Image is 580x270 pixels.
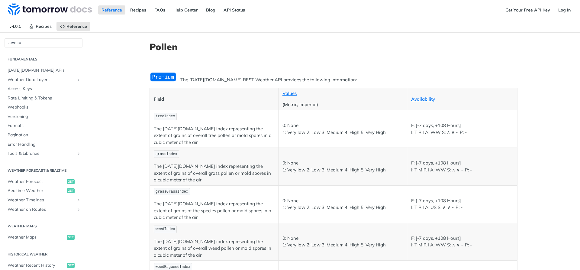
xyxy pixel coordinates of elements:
code: grassIndex [154,150,179,158]
h1: Pollen [150,41,517,52]
a: API Status [220,5,248,15]
p: The [DATE][DOMAIN_NAME] index representing the extent of grains of the species pollen or mold spo... [154,200,274,221]
a: FAQs [151,5,169,15]
a: Help Center [170,5,201,15]
span: Error Handling [8,142,81,148]
button: Show subpages for Weather Timelines [76,198,81,203]
a: Weather Mapsget [5,233,82,242]
span: Weather Forecast [8,179,65,185]
span: Tools & Libraries [8,151,75,157]
a: Recipes [26,22,55,31]
span: Weather Recent History [8,262,65,268]
span: Access Keys [8,86,81,92]
a: Formats [5,121,82,130]
a: Webhooks [5,103,82,112]
a: Weather Forecastget [5,177,82,186]
span: Weather on Routes [8,207,75,213]
p: Field [154,96,274,103]
p: The [DATE][DOMAIN_NAME] index representing the extent of grains of overall weed pollen or mold sp... [154,238,274,259]
h2: Weather Maps [5,223,82,229]
span: v4.0.1 [6,22,24,31]
a: Recipes [127,5,150,15]
a: Blog [203,5,219,15]
a: Values [282,90,297,96]
a: Reference [56,22,90,31]
span: Versioning [8,114,81,120]
p: F: [-7 days, +108 Hours] I: T R I A: WW S: ∧ ∨ ~ P: - [411,122,513,136]
a: Rate Limiting & Tokens [5,94,82,103]
p: The [DATE][DOMAIN_NAME] REST Weather API provides the following information: [150,76,517,83]
button: Show subpages for Weather on Routes [76,207,81,212]
h2: Weather Forecast & realtime [5,168,82,173]
p: 0: None 1: Very low 2: Low 3: Medium 4: High 5: Very High [282,197,403,211]
a: Availability [411,96,435,102]
a: [DATE][DOMAIN_NAME] APIs [5,66,82,75]
span: Weather Timelines [8,197,75,203]
span: get [67,235,75,240]
a: Realtime Weatherget [5,186,82,195]
a: Weather Recent Historyget [5,261,82,270]
span: get [67,179,75,184]
a: Versioning [5,112,82,121]
p: (Metric, Imperial) [282,101,403,108]
span: Rate Limiting & Tokens [8,95,81,101]
img: Tomorrow.io Weather API Docs [8,3,92,15]
span: get [67,263,75,268]
a: Weather on RoutesShow subpages for Weather on Routes [5,205,82,214]
p: 0: None 1: Very low 2: Low 3: Medium 4: High 5: Very High [282,235,403,249]
span: Realtime Weather [8,188,65,194]
span: get [67,188,75,193]
a: Reference [98,5,125,15]
p: 0: None 1: Very low 2: Low 3: Medium 4: High 5: Very High [282,122,403,136]
p: The [DATE][DOMAIN_NAME] index representing the extent of grains of overall grass pollen or mold s... [154,163,274,184]
p: F: [-7 days, +108 Hours] I: T M R I A: WW S: ∧ ∨ ~ P: - [411,235,513,249]
span: Formats [8,123,81,129]
button: Show subpages for Weather Data Layers [76,77,81,82]
span: Reference [66,24,87,29]
h2: Fundamentals [5,57,82,62]
p: F: [-7 days, +108 Hours] I: T M R I A: WW S: ∧ ∨ ~ P: - [411,160,513,173]
span: Weather Data Layers [8,77,75,83]
a: Pagination [5,131,82,140]
p: The [DATE][DOMAIN_NAME] index representing the extent of grains of overall tree pollen or mold sp... [154,125,274,146]
a: Get Your Free API Key [502,5,553,15]
code: treeIndex [154,113,177,120]
span: Recipes [36,24,52,29]
a: Error Handling [5,140,82,149]
p: 0: None 1: Very low 2: Low 3: Medium 4: High 5: Very High [282,160,403,173]
h2: Historical Weather [5,252,82,257]
a: Access Keys [5,84,82,93]
p: F: [-7 days, +108 Hours] I: T R I A: US S: ∧ ∨ ~ P: - [411,197,513,211]
span: Webhooks [8,104,81,110]
a: Tools & LibrariesShow subpages for Tools & Libraries [5,149,82,158]
a: Weather Data LayersShow subpages for Weather Data Layers [5,75,82,84]
span: [DATE][DOMAIN_NAME] APIs [8,67,81,73]
span: Pagination [8,132,81,138]
button: JUMP TO [5,38,82,47]
span: Weather Maps [8,234,65,240]
button: Show subpages for Tools & Libraries [76,151,81,156]
code: grassGrassIndex [154,188,190,196]
code: weedIndex [154,226,177,233]
a: Weather TimelinesShow subpages for Weather Timelines [5,196,82,205]
a: Log In [555,5,574,15]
